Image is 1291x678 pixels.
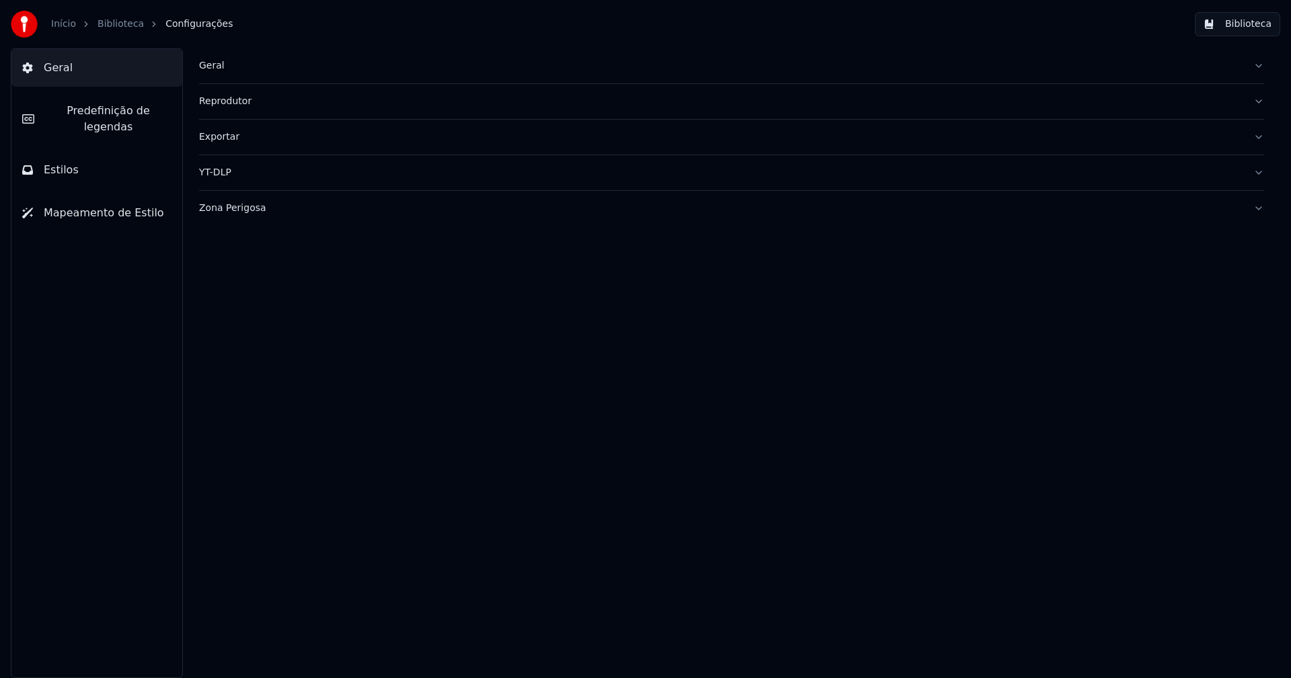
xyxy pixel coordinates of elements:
[11,194,182,232] button: Mapeamento de Estilo
[199,191,1264,226] button: Zona Perigosa
[199,166,1243,179] div: YT-DLP
[1195,12,1280,36] button: Biblioteca
[11,49,182,87] button: Geral
[44,60,73,76] span: Geral
[51,17,233,31] nav: breadcrumb
[165,17,233,31] span: Configurações
[199,130,1243,144] div: Exportar
[199,59,1243,73] div: Geral
[11,92,182,146] button: Predefinição de legendas
[199,84,1264,119] button: Reprodutor
[45,103,171,135] span: Predefinição de legendas
[11,11,38,38] img: youka
[199,120,1264,155] button: Exportar
[199,155,1264,190] button: YT-DLP
[11,151,182,189] button: Estilos
[44,205,164,221] span: Mapeamento de Estilo
[97,17,144,31] a: Biblioteca
[199,95,1243,108] div: Reprodutor
[199,202,1243,215] div: Zona Perigosa
[199,48,1264,83] button: Geral
[51,17,76,31] a: Início
[44,162,79,178] span: Estilos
